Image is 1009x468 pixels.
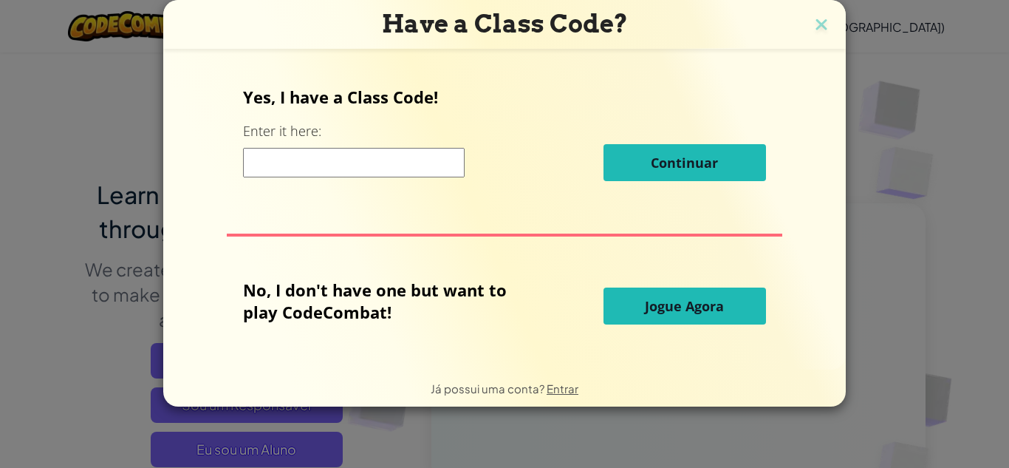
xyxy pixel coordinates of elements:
span: Continuar [651,154,718,172]
button: Jogue Agora [603,288,766,325]
span: Have a Class Code? [382,9,628,38]
label: Enter it here: [243,122,321,140]
span: Já possui uma conta? [431,381,547,396]
img: close icon [812,15,831,37]
p: No, I don't have one but want to play CodeCombat! [243,279,529,323]
span: Jogue Agora [645,297,724,315]
button: Continuar [603,144,766,181]
a: Entrar [547,381,578,396]
p: Yes, I have a Class Code! [243,86,765,108]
